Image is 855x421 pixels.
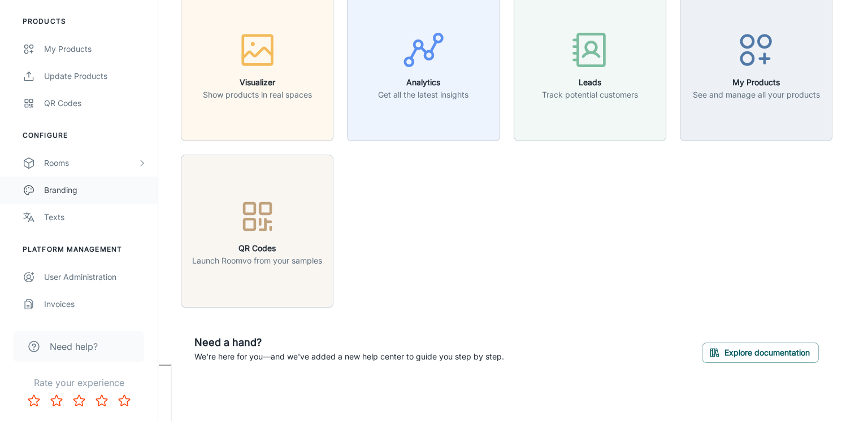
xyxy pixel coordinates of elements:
div: Invoices [44,298,146,310]
h6: My Products [692,76,819,89]
div: Texts [44,211,146,223]
p: See and manage all your products [692,89,819,101]
div: QR Codes [44,97,146,109]
a: My ProductsSee and manage all your products [680,59,832,70]
a: Explore documentation [702,346,819,357]
button: Rate 1 star [23,389,45,412]
h6: Leads [542,76,638,89]
h6: Need a hand? [194,335,504,350]
h6: Visualizer [203,76,312,89]
a: LeadsTrack potential customers [514,59,666,70]
button: Rate 3 star [68,389,90,412]
a: QR CodesLaunch Roomvo from your samples [181,225,333,236]
div: User Administration [44,271,146,283]
p: Get all the latest insights [378,89,468,101]
span: Need help? [50,340,98,353]
div: Rooms [44,157,137,169]
button: Rate 5 star [113,389,136,412]
h6: Analytics [378,76,468,89]
p: Rate your experience [9,376,149,389]
p: We're here for you—and we've added a new help center to guide you step by step. [194,350,504,363]
button: Rate 4 star [90,389,113,412]
div: Update Products [44,70,146,82]
a: AnalyticsGet all the latest insights [347,59,500,70]
button: Explore documentation [702,343,819,363]
div: My Products [44,43,146,55]
p: Show products in real spaces [203,89,312,101]
h6: QR Codes [192,242,322,255]
button: QR CodesLaunch Roomvo from your samples [181,155,333,307]
p: Track potential customers [542,89,638,101]
div: Branding [44,184,146,196]
p: Launch Roomvo from your samples [192,255,322,267]
button: Rate 2 star [45,389,68,412]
